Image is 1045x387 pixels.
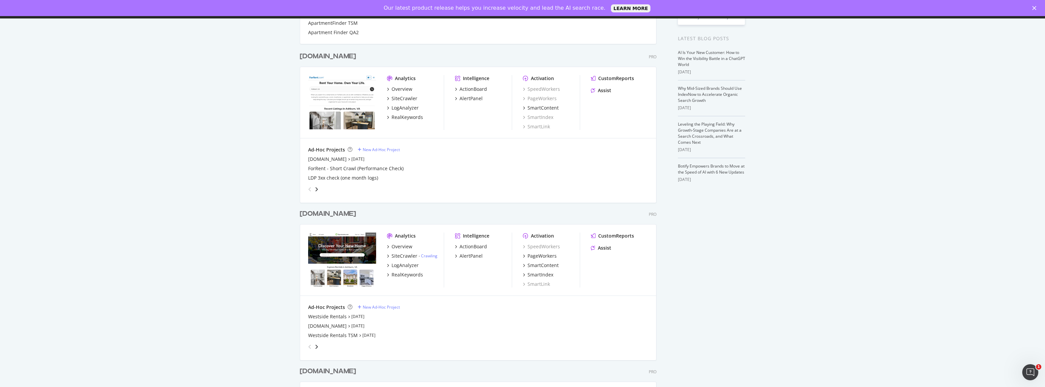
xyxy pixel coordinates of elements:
img: forrent.com [308,75,376,129]
a: Westside Rentals TSM [308,332,358,339]
a: SiteCrawler [387,95,417,102]
a: [DATE] [351,314,364,319]
a: Why Mid-Sized Brands Should Use IndexNow to Accelerate Organic Search Growth [678,85,742,103]
a: New Ad-Hoc Project [358,147,400,152]
div: SmartIndex [528,271,553,278]
div: Pro [649,54,656,60]
a: SpeedWorkers [523,86,560,92]
div: Ad-Hoc Projects [308,146,345,153]
div: angle-right [314,186,319,193]
a: [DOMAIN_NAME] [300,52,359,61]
div: LogAnalyzer [392,105,419,111]
div: Pro [649,369,656,375]
a: Westside Rentals [308,313,347,320]
div: Activation [531,233,554,239]
div: SmartContent [528,105,559,111]
div: New Ad-Hoc Project [363,304,400,310]
a: RealKeywords [387,114,423,121]
div: AlertPanel [460,95,483,102]
a: [DATE] [362,332,375,338]
a: SmartContent [523,262,559,269]
div: [DOMAIN_NAME] [300,367,356,376]
div: angle-left [305,184,314,195]
div: [DOMAIN_NAME] [300,52,356,61]
div: SiteCrawler [392,95,417,102]
a: SmartIndex [523,114,553,121]
div: Activation [531,75,554,82]
div: Overview [392,86,412,92]
a: CustomReports [591,233,634,239]
a: CustomReports [591,75,634,82]
a: Crawling [421,253,437,259]
div: [DATE] [678,105,745,111]
div: ActionBoard [460,86,487,92]
div: [DOMAIN_NAME] [308,156,347,163]
a: LEARN MORE [611,4,651,12]
a: ForRent - Short Crawl (Performance Check) [308,165,404,172]
div: Analytics [395,75,416,82]
a: AI Is Your New Customer: How to Win the Visibility Battle in a ChatGPT World [678,50,745,67]
div: [DATE] [678,69,745,75]
div: angle-left [305,341,314,352]
a: LogAnalyzer [387,105,419,111]
div: Latest Blog Posts [678,35,745,42]
a: SmartLink [523,281,550,287]
div: Analytics [395,233,416,239]
a: Assist [591,87,611,94]
div: - [419,253,437,259]
a: ActionBoard [455,86,487,92]
div: CustomReports [598,75,634,82]
div: [DOMAIN_NAME] [300,209,356,219]
a: LogAnalyzer [387,262,419,269]
div: SiteCrawler [392,253,417,259]
a: SiteCrawler- Crawling [387,253,437,259]
a: PageWorkers [523,95,557,102]
a: SmartContent [523,105,559,111]
div: ActionBoard [460,243,487,250]
div: Intelligence [463,75,489,82]
a: SpeedWorkers [523,243,560,250]
a: Botify Empowers Brands to Move at the Speed of AI with 6 New Updates [678,163,745,175]
iframe: Intercom live chat [1022,364,1038,380]
a: [DATE] [351,323,364,329]
div: Close [1032,6,1039,10]
div: New Ad-Hoc Project [363,147,400,152]
div: RealKeywords [392,114,423,121]
div: RealKeywords [392,271,423,278]
a: [DOMAIN_NAME] [308,323,347,329]
div: CustomReports [598,233,634,239]
a: AlertPanel [455,253,483,259]
a: LDP 3xx check (one month logs) [308,175,378,181]
div: Pro [649,211,656,217]
div: [DATE] [678,177,745,183]
a: SmartIndex [523,271,553,278]
div: SmartContent [528,262,559,269]
a: AlertPanel [455,95,483,102]
a: Overview [387,243,412,250]
a: New Ad-Hoc Project [358,304,400,310]
img: apartments.com [308,233,376,287]
div: PageWorkers [528,253,557,259]
a: Assist [591,245,611,251]
a: Leveling the Playing Field: Why Growth-Stage Companies Are at a Search Crossroads, and What Comes... [678,121,742,145]
div: LogAnalyzer [392,262,419,269]
a: Overview [387,86,412,92]
a: [DOMAIN_NAME] [300,209,359,219]
span: 1 [1036,364,1041,370]
a: [DATE] [351,156,364,162]
a: ApartmentFinder TSM [308,20,358,26]
a: SmartLink [523,123,550,130]
a: Apartment Finder QA2 [308,29,359,36]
